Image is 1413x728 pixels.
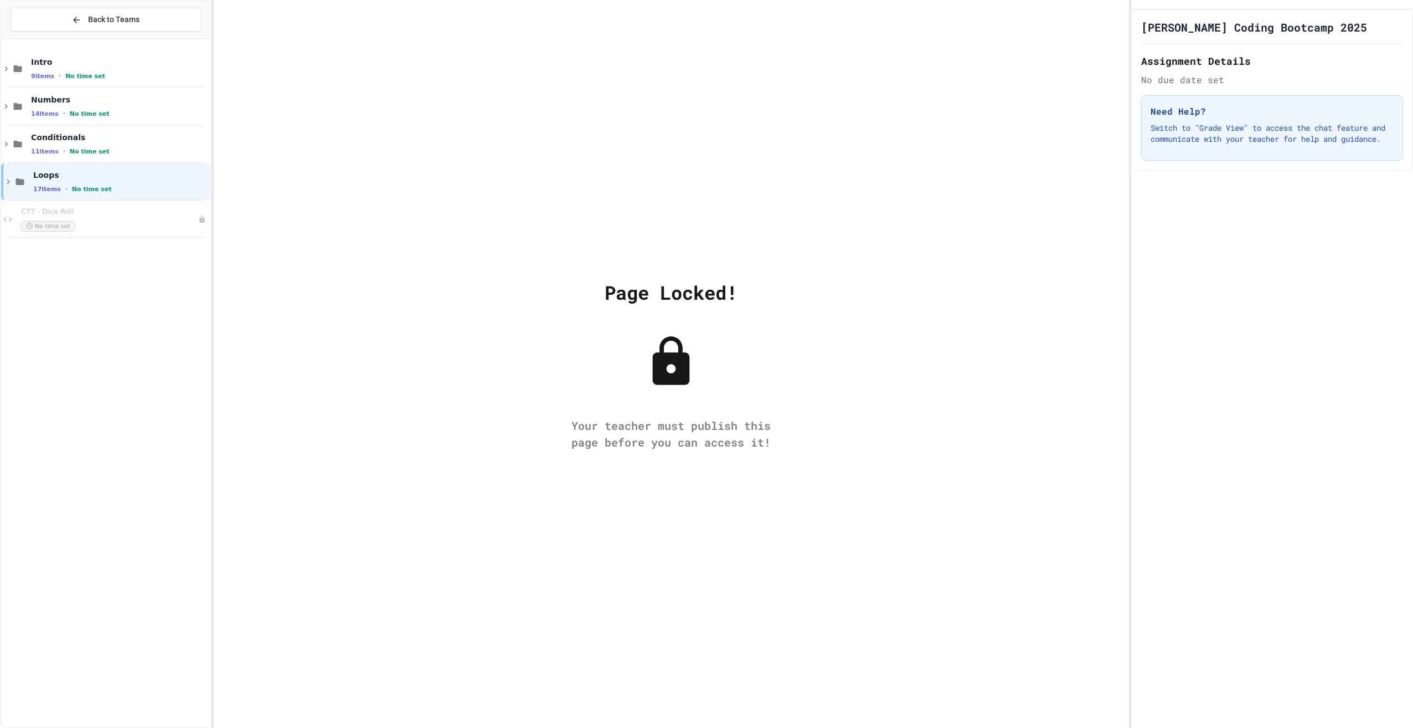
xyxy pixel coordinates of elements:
[63,147,65,156] span: •
[1141,19,1367,35] h1: [PERSON_NAME] Coding Bootcamp 2025
[605,278,738,306] div: Page Locked!
[1151,122,1394,145] p: Switch to "Grade View" to access the chat feature and communicate with your teacher for help and ...
[70,148,110,155] span: No time set
[560,417,782,450] div: Your teacher must publish this page before you can access it!
[198,216,206,223] div: Unpublished
[1141,73,1403,86] div: No due date set
[65,184,68,193] span: •
[31,110,59,117] span: 14 items
[72,186,112,193] span: No time set
[1366,684,1402,717] iframe: chat widget
[63,109,65,118] span: •
[33,186,61,193] span: 17 items
[21,221,75,232] span: No time set
[21,207,198,217] span: CT7 - Dice Roll
[1151,105,1394,118] h3: Need Help?
[31,73,54,80] span: 9 items
[10,8,202,32] button: Back to Teams
[1141,53,1403,69] h2: Assignment Details
[65,73,105,80] span: No time set
[70,110,110,117] span: No time set
[31,57,208,67] span: Intro
[31,132,208,142] span: Conditionals
[1321,635,1402,683] iframe: chat widget
[59,71,61,80] span: •
[88,14,140,25] span: Back to Teams
[31,95,208,105] span: Numbers
[31,148,59,155] span: 11 items
[33,170,208,180] span: Loops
